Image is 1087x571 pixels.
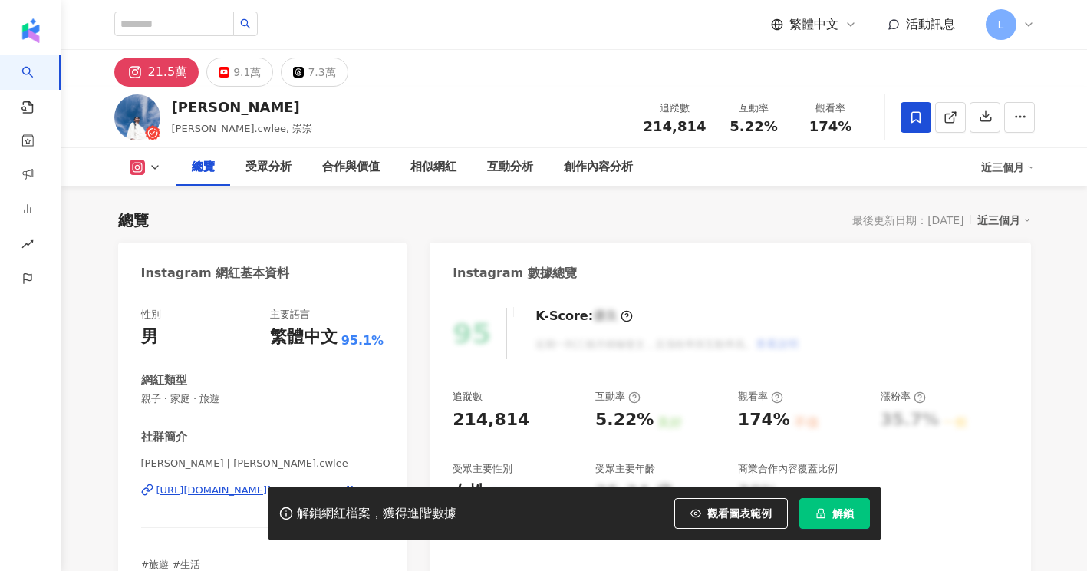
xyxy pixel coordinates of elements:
div: 近三個月 [981,155,1035,180]
div: 主要語言 [270,308,310,322]
div: 追蹤數 [453,390,483,404]
span: [PERSON_NAME].cwlee, 崇崇 [172,123,313,134]
div: K-Score : [535,308,633,325]
button: 21.5萬 [114,58,199,87]
div: 受眾主要年齡 [595,462,655,476]
span: 95.1% [341,332,384,349]
div: 商業合作內容覆蓋比例 [738,462,838,476]
div: 觀看率 [802,101,860,116]
div: 受眾主要性別 [453,462,512,476]
div: 5.22% [595,408,654,432]
div: 互動率 [725,101,783,116]
span: rise [21,229,34,263]
span: L [998,16,1004,33]
span: 174% [809,119,852,134]
span: 解鎖 [832,507,854,520]
button: 9.1萬 [206,58,273,87]
div: 觀看率 [738,390,783,404]
span: 活動訊息 [906,17,955,31]
div: Instagram 網紅基本資料 [141,265,290,282]
div: 7.3萬 [308,61,335,83]
span: 繁體中文 [789,16,838,33]
span: search [240,18,251,29]
div: 總覽 [118,210,149,231]
div: 網紅類型 [141,372,187,388]
button: 解鎖 [799,498,870,529]
div: 總覽 [192,158,215,177]
span: lock [815,508,826,519]
div: 21.5萬 [148,61,188,83]
div: 174% [738,408,790,432]
div: 近三個月 [977,210,1031,230]
div: 214,814 [453,408,529,432]
button: 觀看圖表範例 [674,498,788,529]
span: 214,814 [644,118,707,134]
div: 相似網紅 [410,158,456,177]
span: 觀看圖表範例 [707,507,772,520]
a: [URL][DOMAIN_NAME][PERSON_NAME][DOMAIN_NAME] [141,484,384,497]
div: 互動分析 [487,158,533,177]
div: 追蹤數 [644,101,707,116]
div: 互動率 [595,390,641,404]
span: 5.22% [730,119,777,134]
div: 繁體中文 [270,325,338,349]
div: 解鎖網紅檔案，獲得進階數據 [297,506,456,522]
div: [PERSON_NAME] [172,97,313,117]
div: 合作與價值 [322,158,380,177]
div: 漲粉率 [881,390,926,404]
div: 性別 [141,308,161,322]
button: 7.3萬 [281,58,348,87]
div: 受眾分析 [245,158,292,177]
div: 社群簡介 [141,429,187,445]
div: [URL][DOMAIN_NAME][PERSON_NAME][DOMAIN_NAME] [156,484,384,497]
div: Instagram 數據總覽 [453,265,577,282]
div: 女性 [453,480,486,504]
img: KOL Avatar [114,94,160,140]
div: 最後更新日期：[DATE] [852,214,963,226]
span: [PERSON_NAME] | [PERSON_NAME].cwlee [141,457,384,470]
div: 男 [141,325,158,349]
div: 9.1萬 [233,61,261,83]
div: 創作內容分析 [564,158,633,177]
a: search [21,55,52,115]
img: logo icon [18,18,43,43]
span: 親子 · 家庭 · 旅遊 [141,392,384,406]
